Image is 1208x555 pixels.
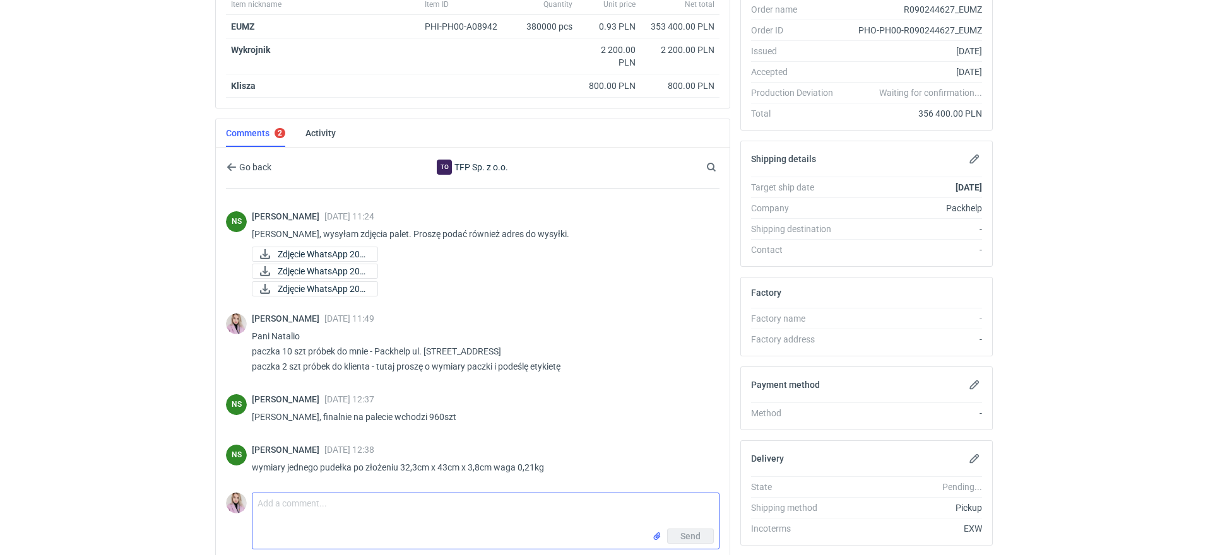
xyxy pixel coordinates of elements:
[226,493,247,513] img: Klaudia Wiśniewska
[751,223,843,235] div: Shipping destination
[226,313,247,334] img: Klaudia Wiśniewska
[437,160,452,175] div: TFP Sp. z o.o.
[843,312,982,325] div: -
[226,445,247,465] div: Natalia Stępak
[751,202,843,214] div: Company
[843,333,982,346] div: -
[514,15,577,38] div: 380000 pcs
[751,522,843,535] div: Incoterms
[751,181,843,194] div: Target ship date
[252,247,378,262] div: Zdjęcie WhatsApp 2025-09-08 o 11.18.20_3b0d4626.jpg
[879,86,982,99] em: Waiting for confirmation...
[751,333,843,346] div: Factory address
[226,160,272,175] button: Go back
[667,529,714,544] button: Send
[751,288,781,298] h2: Factory
[843,522,982,535] div: EXW
[226,211,247,232] div: Natalia Stępak
[252,264,378,279] a: Zdjęcie WhatsApp 202...
[226,394,247,415] figcaption: NS
[751,107,843,120] div: Total
[751,481,843,493] div: State
[252,226,709,242] p: [PERSON_NAME], wysyłam zdjęcia palet. Proszę podać również adres do wysyłki.
[231,45,270,55] strong: Wykrojnik
[751,453,784,464] h2: Delivery
[324,394,374,404] span: [DATE] 12:37
[843,66,982,78] div: [DATE]
[226,211,247,232] figcaption: NS
[278,282,367,296] span: Zdjęcie WhatsApp 202...
[751,66,843,78] div: Accepted
[278,129,282,137] div: 2
[843,202,982,214] div: Packhelp
[751,380,820,390] h2: Payment method
[646,20,714,33] div: 353 400.00 PLN
[942,482,982,492] em: Pending...
[324,445,374,455] span: [DATE] 12:38
[646,44,714,56] div: 2 200.00 PLN
[843,223,982,235] div: -
[252,281,378,296] div: Zdjęcie WhatsApp 2025-09-08 o 11.18.21_534d7508.jpg
[843,107,982,120] div: 356 400.00 PLN
[843,45,982,57] div: [DATE]
[843,407,982,419] div: -
[751,3,843,16] div: Order name
[252,329,709,374] p: Pani Natalio paczka 10 szt próbek do mnie - Packhelp ul. [STREET_ADDRESS] paczka 2 szt próbek do ...
[751,24,843,37] div: Order ID
[226,394,247,415] div: Natalia Stępak
[369,160,576,175] div: TFP Sp. z o.o.
[583,20,636,33] div: 0.93 PLN
[967,151,982,166] button: Edit shipping details
[843,501,982,514] div: Pickup
[252,409,709,424] p: [PERSON_NAME], finalnie na palecie wchodzi 960szt
[843,24,982,37] div: PHO-PH00-R090244627_EUMZ
[305,119,336,147] a: Activity
[680,532,701,540] span: Send
[278,247,367,261] span: Zdjęcie WhatsApp 202...
[237,163,271,172] span: Go back
[252,313,324,324] span: [PERSON_NAME]
[252,460,709,475] p: wymiary jednego pudełka po złożeniu 32,3cm x 43cm x 3,8cm waga 0,21kg
[843,243,982,256] div: -
[646,79,714,92] div: 800.00 PLN
[252,264,378,279] div: Zdjęcie WhatsApp 2025-09-08 o 11.18.20_87ba2dac.jpg
[252,445,324,455] span: [PERSON_NAME]
[231,81,256,91] strong: Klisza
[324,211,374,221] span: [DATE] 11:24
[751,407,843,419] div: Method
[751,154,816,164] h2: Shipping details
[425,20,509,33] div: PHI-PH00-A08942
[967,451,982,466] button: Edit delivery details
[967,377,982,392] button: Edit payment method
[583,44,636,69] div: 2 200.00 PLN
[226,445,247,465] figcaption: NS
[751,45,843,57] div: Issued
[751,312,843,325] div: Factory name
[751,243,843,256] div: Contact
[231,21,255,32] a: EUMZ
[704,160,744,175] input: Search
[324,313,374,324] span: [DATE] 11:49
[751,501,843,514] div: Shipping method
[252,281,378,296] a: Zdjęcie WhatsApp 202...
[252,394,324,404] span: [PERSON_NAME]
[226,119,285,147] a: Comments2
[751,86,843,99] div: Production Deviation
[956,182,982,192] strong: [DATE]
[583,79,636,92] div: 800.00 PLN
[252,247,378,262] a: Zdjęcie WhatsApp 202...
[278,264,367,278] span: Zdjęcie WhatsApp 202...
[252,211,324,221] span: [PERSON_NAME]
[437,160,452,175] figcaption: To
[843,3,982,16] div: R090244627_EUMZ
